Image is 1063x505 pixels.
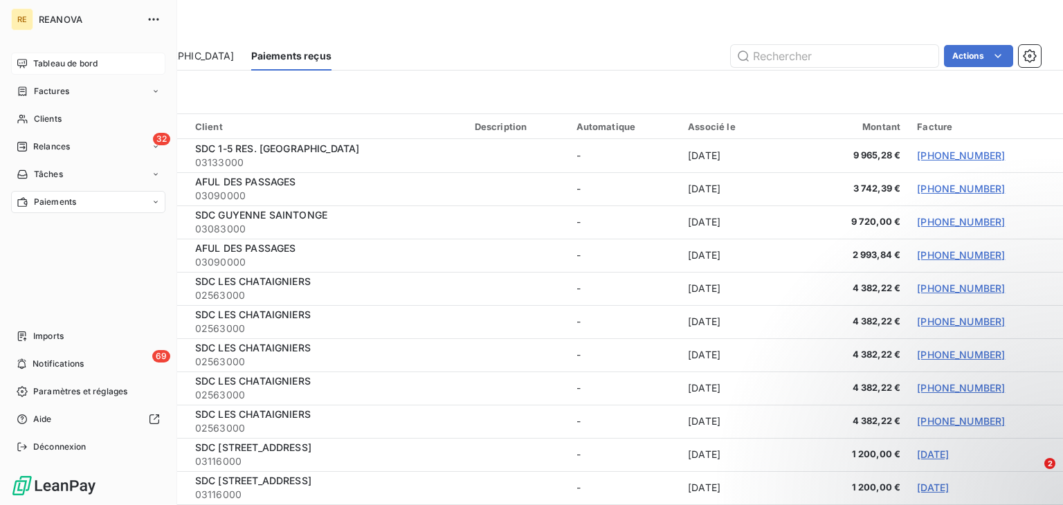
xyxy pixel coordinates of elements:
[680,205,798,239] td: [DATE]
[195,388,458,402] span: 02563000
[195,488,458,502] span: 03116000
[568,205,680,239] td: -
[576,121,672,132] div: Automatique
[806,282,900,295] span: 4 382,22 €
[251,49,331,63] span: Paiements reçus
[917,315,1005,327] a: [PHONE_NUMBER]
[917,216,1005,228] a: [PHONE_NUMBER]
[11,475,97,497] img: Logo LeanPay
[680,371,798,405] td: [DATE]
[1044,458,1055,469] span: 2
[33,140,70,153] span: Relances
[806,348,900,362] span: 4 382,22 €
[33,57,98,70] span: Tableau de bord
[688,121,790,132] div: Associé le
[944,45,1013,67] button: Actions
[680,172,798,205] td: [DATE]
[568,438,680,471] td: -
[568,338,680,371] td: -
[917,183,1005,194] a: [PHONE_NUMBER]
[806,248,900,262] span: 2 993,84 €
[568,139,680,172] td: -
[195,355,458,369] span: 02563000
[680,471,798,504] td: [DATE]
[568,272,680,305] td: -
[34,113,62,125] span: Clients
[568,172,680,205] td: -
[195,322,458,336] span: 02563000
[195,408,311,420] span: SDC LES CHATAIGNIERS
[806,315,900,329] span: 4 382,22 €
[568,471,680,504] td: -
[568,371,680,405] td: -
[11,8,33,30] div: RE
[39,14,138,25] span: REANOVA
[680,239,798,272] td: [DATE]
[152,350,170,362] span: 69
[153,133,170,145] span: 32
[680,272,798,305] td: [DATE]
[34,85,69,98] span: Factures
[195,288,458,302] span: 02563000
[33,441,87,453] span: Déconnexion
[917,282,1005,294] a: [PHONE_NUMBER]
[806,215,900,229] span: 9 720,00 €
[195,209,327,221] span: SDC GUYENNE SAINTONGE
[195,143,360,154] span: SDC 1-5 RES. [GEOGRAPHIC_DATA]
[806,121,900,132] div: Montant
[806,149,900,163] span: 9 965,28 €
[806,481,900,495] span: 1 200,00 €
[568,305,680,338] td: -
[917,121,1055,132] div: Facture
[195,375,311,387] span: SDC LES CHATAIGNIERS
[34,168,63,181] span: Tâches
[917,149,1005,161] a: [PHONE_NUMBER]
[195,242,296,254] span: AFUL DES PASSAGES
[34,196,76,208] span: Paiements
[475,121,560,132] div: Description
[917,349,1005,360] a: [PHONE_NUMBER]
[195,454,458,468] span: 03116000
[917,481,949,493] a: [DATE]
[917,249,1005,261] a: [PHONE_NUMBER]
[680,405,798,438] td: [DATE]
[731,45,938,67] input: Rechercher
[195,121,458,132] div: Client
[680,305,798,338] td: [DATE]
[195,342,311,353] span: SDC LES CHATAIGNIERS
[680,338,798,371] td: [DATE]
[680,438,798,471] td: [DATE]
[568,239,680,272] td: -
[195,255,458,269] span: 03090000
[195,475,311,486] span: SDC [STREET_ADDRESS]
[195,189,458,203] span: 03090000
[680,139,798,172] td: [DATE]
[11,408,165,430] a: Aide
[195,156,458,169] span: 03133000
[1016,458,1049,491] iframe: Intercom live chat
[33,385,127,398] span: Paramètres et réglages
[568,405,680,438] td: -
[195,222,458,236] span: 03083000
[195,441,311,453] span: SDC [STREET_ADDRESS]
[195,176,296,187] span: AFUL DES PASSAGES
[806,182,900,196] span: 3 742,39 €
[195,421,458,435] span: 02563000
[195,275,311,287] span: SDC LES CHATAIGNIERS
[33,358,84,370] span: Notifications
[33,413,52,425] span: Aide
[786,371,1063,468] iframe: Intercom notifications message
[195,309,311,320] span: SDC LES CHATAIGNIERS
[33,330,64,342] span: Imports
